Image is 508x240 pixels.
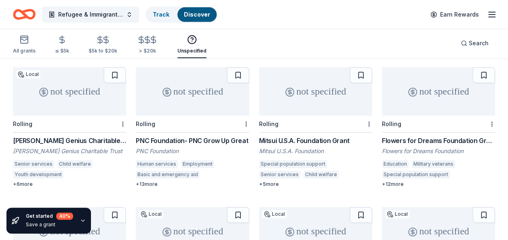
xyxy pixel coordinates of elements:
[13,67,126,187] a: not specifiedLocalRolling[PERSON_NAME] Genius Charitable Trust Grant[PERSON_NAME] Genius Charitab...
[13,32,36,58] button: All grants
[136,171,200,179] div: Basic and emergency aid
[137,32,158,58] button: > $20k
[13,48,36,54] div: All grants
[13,67,126,116] div: not specified
[136,67,249,116] div: not specified
[13,120,32,127] div: Rolling
[382,67,495,187] a: not specifiedRollingFlowers for Dreams Foundation GrantFlowers for Dreams FoundationEducationMili...
[58,10,123,19] span: Refugee & Immigrant Community Services Program
[382,171,450,179] div: Special population support
[259,171,300,179] div: Senior services
[16,70,40,78] div: Local
[145,6,217,23] button: TrackDiscover
[56,213,73,220] div: 40 %
[469,38,489,48] span: Search
[454,35,495,51] button: Search
[136,181,249,187] div: + 13 more
[259,120,278,127] div: Rolling
[259,181,372,187] div: + 5 more
[181,160,214,168] div: Employment
[382,181,495,187] div: + 12 more
[136,160,178,168] div: Human services
[89,32,117,58] button: $5k to $20k
[382,147,495,155] div: Flowers for Dreams Foundation
[153,11,169,18] a: Track
[13,160,54,168] div: Senior services
[426,7,484,22] a: Earn Rewards
[13,181,126,187] div: + 6 more
[259,147,372,155] div: Mitsui U.S.A. Foundation
[177,32,207,58] button: Unspecified
[13,171,63,179] div: Youth development
[55,48,69,54] div: ≤ $5k
[382,136,495,145] div: Flowers for Dreams Foundation Grant
[57,160,93,168] div: Child welfare
[259,67,372,187] a: not specifiedRollingMitsui U.S.A. Foundation GrantMitsui U.S.A. FoundationSpecial population supp...
[259,160,327,168] div: Special population support
[412,160,455,168] div: Military veterans
[382,67,495,116] div: not specified
[136,67,249,187] a: not specifiedRollingPNC Foundation- PNC Grow Up GreatPNC FoundationHuman servicesEmploymentBasic ...
[177,48,207,54] div: Unspecified
[136,120,155,127] div: Rolling
[259,136,372,145] div: Mitsui U.S.A. Foundation Grant
[385,210,409,218] div: Local
[42,6,139,23] button: Refugee & Immigrant Community Services Program
[136,136,249,145] div: PNC Foundation- PNC Grow Up Great
[13,147,126,155] div: [PERSON_NAME] Genius Charitable Trust
[13,136,126,145] div: [PERSON_NAME] Genius Charitable Trust Grant
[262,210,287,218] div: Local
[13,5,36,24] a: Home
[184,11,210,18] a: Discover
[89,48,117,54] div: $5k to $20k
[26,221,73,228] div: Save a grant
[55,32,69,58] button: ≤ $5k
[304,171,339,179] div: Child welfare
[139,210,163,218] div: Local
[137,48,158,54] div: > $20k
[382,120,401,127] div: Rolling
[259,67,372,116] div: not specified
[26,213,73,220] div: Get started
[136,147,249,155] div: PNC Foundation
[382,160,409,168] div: Education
